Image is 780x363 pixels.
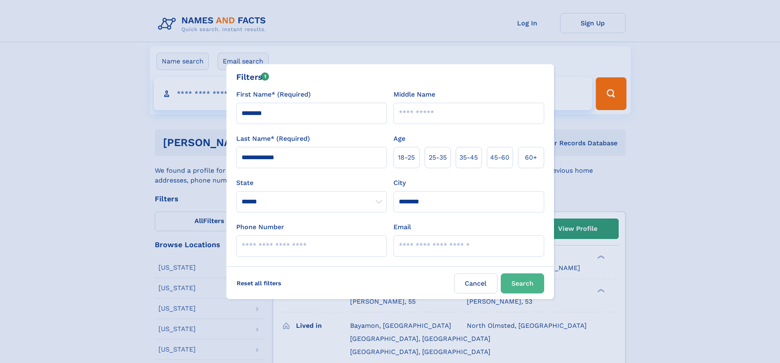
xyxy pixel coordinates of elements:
[236,222,284,232] label: Phone Number
[454,273,497,293] label: Cancel
[231,273,287,293] label: Reset all filters
[398,153,415,162] span: 18‑25
[236,71,269,83] div: Filters
[236,134,310,144] label: Last Name* (Required)
[501,273,544,293] button: Search
[393,90,435,99] label: Middle Name
[236,178,387,188] label: State
[490,153,509,162] span: 45‑60
[236,90,311,99] label: First Name* (Required)
[525,153,537,162] span: 60+
[393,178,406,188] label: City
[393,222,411,232] label: Email
[459,153,478,162] span: 35‑45
[393,134,405,144] label: Age
[429,153,447,162] span: 25‑35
